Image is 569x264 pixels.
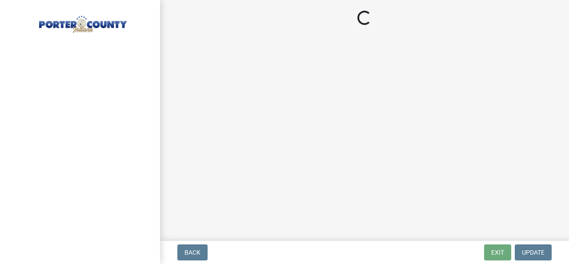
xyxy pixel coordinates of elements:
[522,249,545,256] span: Update
[484,244,511,260] button: Exit
[18,9,146,34] img: Porter County, Indiana
[184,249,200,256] span: Back
[177,244,208,260] button: Back
[515,244,552,260] button: Update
